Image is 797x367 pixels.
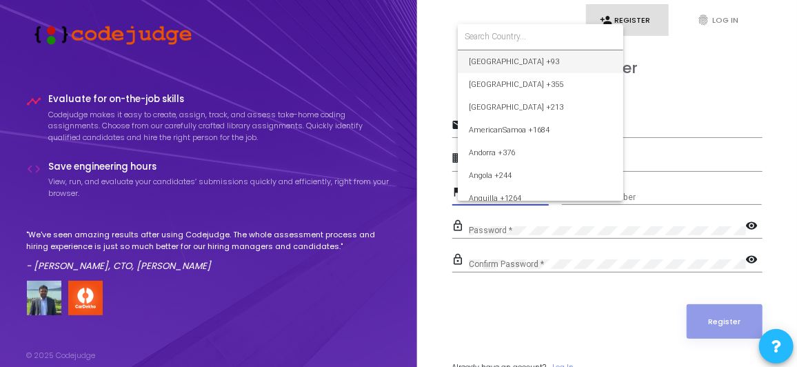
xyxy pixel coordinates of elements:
[469,187,612,210] span: Anguilla +1264
[469,73,612,96] span: [GEOGRAPHIC_DATA] +355
[469,50,612,73] span: [GEOGRAPHIC_DATA] +93
[469,141,612,164] span: Andorra +376
[469,96,612,119] span: [GEOGRAPHIC_DATA] +213
[469,164,612,187] span: Angola +244
[465,30,616,43] input: Search Country...
[469,119,612,141] span: AmericanSamoa +1684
